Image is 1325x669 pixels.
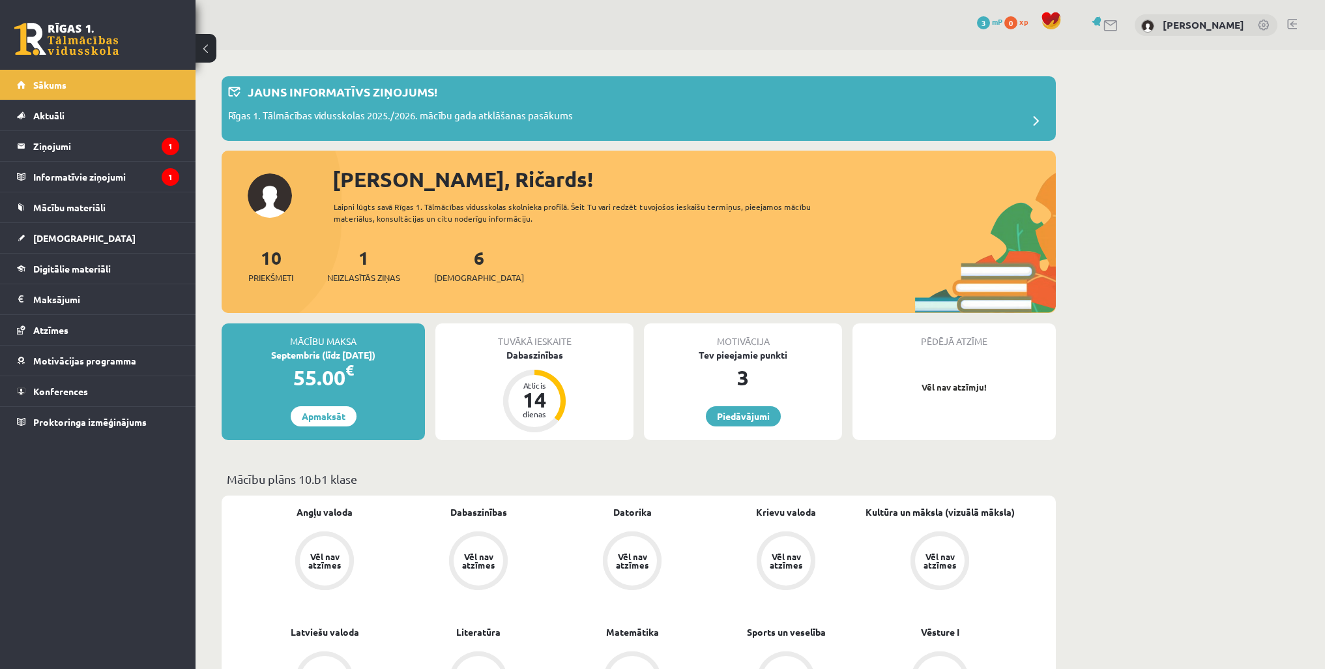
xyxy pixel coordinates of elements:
span: Aktuāli [33,110,65,121]
a: 3 mP [977,16,1002,27]
span: [DEMOGRAPHIC_DATA] [434,271,524,284]
div: Atlicis [515,381,554,389]
div: Vēl nav atzīmes [460,552,497,569]
legend: Informatīvie ziņojumi [33,162,179,192]
p: Jauns informatīvs ziņojums! [248,83,437,100]
div: Septembris (līdz [DATE]) [222,348,425,362]
a: Angļu valoda [297,505,353,519]
legend: Maksājumi [33,284,179,314]
img: Ričards Garais [1141,20,1154,33]
a: [PERSON_NAME] [1163,18,1244,31]
span: € [345,361,354,379]
a: Mācību materiāli [17,192,179,222]
span: Digitālie materiāli [33,263,111,275]
span: Konferences [33,385,88,397]
div: Laipni lūgts savā Rīgas 1. Tālmācības vidusskolas skolnieka profilā. Šeit Tu vari redzēt tuvojošo... [334,201,834,224]
a: 0 xp [1004,16,1034,27]
div: Motivācija [644,323,842,348]
div: dienas [515,410,554,418]
a: Krievu valoda [756,505,816,519]
span: [DEMOGRAPHIC_DATA] [33,232,136,244]
a: Vēl nav atzīmes [709,531,863,593]
a: Vēl nav atzīmes [401,531,555,593]
span: Sākums [33,79,66,91]
span: xp [1019,16,1028,27]
div: Vēl nav atzīmes [922,552,958,569]
a: 6[DEMOGRAPHIC_DATA] [434,246,524,284]
a: 10Priekšmeti [248,246,293,284]
a: Proktoringa izmēģinājums [17,407,179,437]
a: Vēl nav atzīmes [863,531,1017,593]
a: Vēsture I [921,625,959,639]
div: 14 [515,389,554,410]
a: Sākums [17,70,179,100]
span: mP [992,16,1002,27]
a: Konferences [17,376,179,406]
a: Vēl nav atzīmes [555,531,709,593]
div: 3 [644,362,842,393]
a: Latviešu valoda [291,625,359,639]
span: 0 [1004,16,1017,29]
p: Rīgas 1. Tālmācības vidusskolas 2025./2026. mācību gada atklāšanas pasākums [228,108,573,126]
a: Rīgas 1. Tālmācības vidusskola [14,23,119,55]
a: Digitālie materiāli [17,254,179,284]
i: 1 [162,138,179,155]
span: Motivācijas programma [33,355,136,366]
div: Mācību maksa [222,323,425,348]
a: Atzīmes [17,315,179,345]
span: Mācību materiāli [33,201,106,213]
a: 1Neizlasītās ziņas [327,246,400,284]
a: Jauns informatīvs ziņojums! Rīgas 1. Tālmācības vidusskolas 2025./2026. mācību gada atklāšanas pa... [228,83,1049,134]
a: Piedāvājumi [706,406,781,426]
p: Vēl nav atzīmju! [859,381,1049,394]
a: Ziņojumi1 [17,131,179,161]
div: Vēl nav atzīmes [306,552,343,569]
div: [PERSON_NAME], Ričards! [332,164,1056,195]
span: Neizlasītās ziņas [327,271,400,284]
a: Vēl nav atzīmes [248,531,401,593]
div: Pēdējā atzīme [852,323,1056,348]
legend: Ziņojumi [33,131,179,161]
a: Sports un veselība [747,625,826,639]
div: Vēl nav atzīmes [614,552,650,569]
div: Vēl nav atzīmes [768,552,804,569]
a: Dabaszinības [450,505,507,519]
a: [DEMOGRAPHIC_DATA] [17,223,179,253]
a: Kultūra un māksla (vizuālā māksla) [866,505,1015,519]
span: 3 [977,16,990,29]
div: Dabaszinības [435,348,633,362]
a: Motivācijas programma [17,346,179,376]
a: Aktuāli [17,100,179,130]
a: Dabaszinības Atlicis 14 dienas [435,348,633,434]
a: Matemātika [606,625,659,639]
a: Apmaksāt [291,406,357,426]
span: Priekšmeti [248,271,293,284]
div: 55.00 [222,362,425,393]
a: Informatīvie ziņojumi1 [17,162,179,192]
span: Atzīmes [33,324,68,336]
a: Datorika [613,505,652,519]
div: Tev pieejamie punkti [644,348,842,362]
a: Literatūra [456,625,501,639]
i: 1 [162,168,179,186]
a: Maksājumi [17,284,179,314]
span: Proktoringa izmēģinājums [33,416,147,428]
div: Tuvākā ieskaite [435,323,633,348]
p: Mācību plāns 10.b1 klase [227,470,1051,488]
